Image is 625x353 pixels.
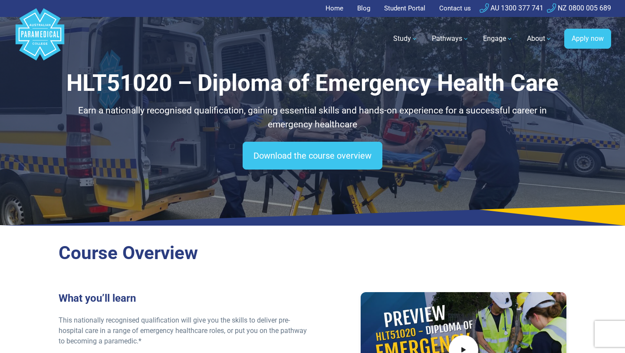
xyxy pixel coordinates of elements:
a: NZ 0800 005 689 [547,4,611,12]
a: Engage [478,27,518,51]
p: This nationally recognised qualification will give you the skills to deliver pre-hospital care in... [59,315,307,346]
h1: HLT51020 – Diploma of Emergency Health Care [59,70,566,97]
a: Australian Paramedical College [14,17,66,61]
a: About [522,27,557,51]
p: Earn a nationally recognised qualification, gaining essential skills and hands-on experience for ... [59,104,566,131]
a: Download the course overview [243,142,382,170]
h3: What you’ll learn [59,292,307,305]
a: Apply now [564,29,611,49]
a: Study [388,27,423,51]
a: AU 1300 377 741 [480,4,543,12]
h2: Course Overview [59,242,566,264]
a: Pathways [427,27,474,51]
